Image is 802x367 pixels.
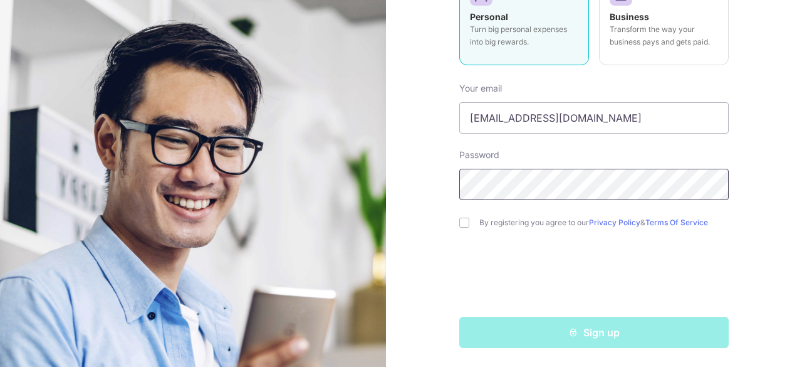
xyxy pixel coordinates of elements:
[610,11,649,22] strong: Business
[459,102,729,134] input: Enter your Email
[499,253,689,302] iframe: reCAPTCHA
[479,218,729,228] label: By registering you agree to our &
[459,149,499,161] label: Password
[589,218,640,227] a: Privacy Policy
[645,218,708,227] a: Terms Of Service
[459,82,502,95] label: Your email
[470,23,578,48] p: Turn big personal expenses into big rewards.
[610,23,718,48] p: Transform the way your business pays and gets paid.
[470,11,508,22] strong: Personal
